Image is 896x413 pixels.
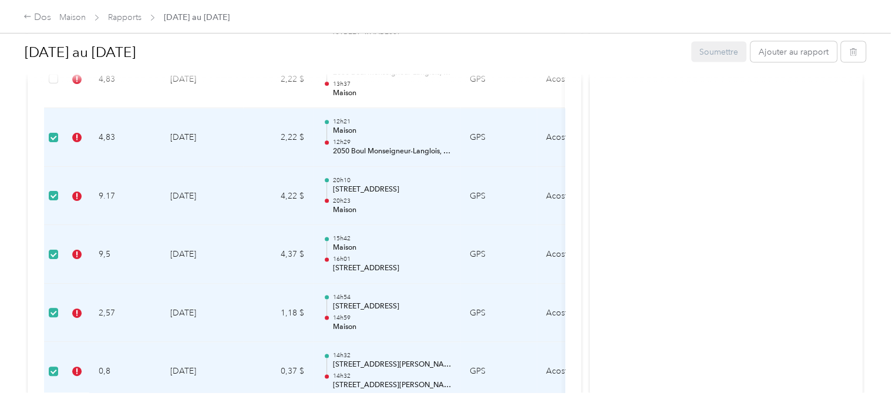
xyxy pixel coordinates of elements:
a: Rapports [108,12,142,22]
font: Acosta [GEOGRAPHIC_DATA] [546,365,658,376]
font: 20h23 [332,197,350,205]
td: Acosta Canada [537,284,625,343]
font: 2,22 $ [281,74,304,84]
font: Acosta [GEOGRAPHIC_DATA] [546,190,658,201]
td: Acosta Canada [537,342,625,401]
font: 1,18 $ [281,308,304,318]
font: [STREET_ADDRESS] [332,185,399,193]
font: GPS [470,249,486,259]
font: Maison [332,89,356,97]
font: [DATE] [170,366,196,376]
font: [STREET_ADDRESS][PERSON_NAME] [332,360,456,368]
font: GPS [470,308,486,318]
font: 15h42 [332,234,350,243]
font: Maison [332,243,356,251]
font: [DATE] [170,191,196,201]
font: 16h01 [332,255,350,263]
font: [STREET_ADDRESS][PERSON_NAME] [332,381,456,389]
font: [DATE] [170,249,196,259]
font: 2050 Boul Monseigneur-Langlois, [GEOGRAPHIC_DATA], [GEOGRAPHIC_DATA] [332,147,597,155]
font: Ajouter au rapport [759,46,828,56]
font: 4,22 $ [281,191,304,201]
font: 4,37 $ [281,249,304,259]
td: Acosta Canada [537,108,625,167]
font: 14h32 [332,372,350,380]
font: [DATE] au [DATE] [164,12,230,22]
font: [DATE] [170,308,196,318]
font: 12h29 [332,138,350,146]
font: Acosta [GEOGRAPHIC_DATA] [546,249,658,259]
font: [STREET_ADDRESS] [332,264,399,272]
font: [DATE] [170,132,196,142]
font: 13h37 [332,80,350,88]
font: [STREET_ADDRESS] [332,302,399,310]
font: GPS [470,191,486,201]
font: 0,8 [99,366,110,376]
font: 9.17 [99,191,115,201]
font: 12h21 [332,117,350,126]
font: 14h59 [332,314,350,322]
font: GPS [470,132,486,142]
h1: 1er au 31 août 2025 [25,38,683,66]
font: [DATE] [170,74,196,84]
font: Maison [332,323,356,331]
iframe: Cadre de bouton de discussion Everlance-gr [830,347,896,413]
td: Acosta Canada [537,167,625,226]
font: Maison [332,126,356,135]
font: Maison [332,206,356,214]
font: 2,57 [99,308,115,318]
font: Acosta [GEOGRAPHIC_DATA] [546,307,658,318]
font: Acosta [GEOGRAPHIC_DATA] [546,132,658,142]
font: 9,5 [99,249,110,259]
font: Acosta [GEOGRAPHIC_DATA] [546,73,658,84]
font: [DATE] au [DATE] [25,43,136,60]
font: GPS [470,74,486,84]
font: Dos [34,11,51,23]
font: 20h10 [332,176,350,184]
font: GPS [470,366,486,376]
a: Maison [59,12,86,22]
td: Acosta Canada [537,225,625,284]
font: 2,22 $ [281,132,304,142]
font: 14h32 [332,351,350,360]
button: Ajouter au rapport [750,41,837,62]
font: 14h54 [332,293,350,301]
font: 4,83 [99,74,115,84]
font: 0,37 $ [281,366,304,376]
font: 4,83 [99,132,115,142]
